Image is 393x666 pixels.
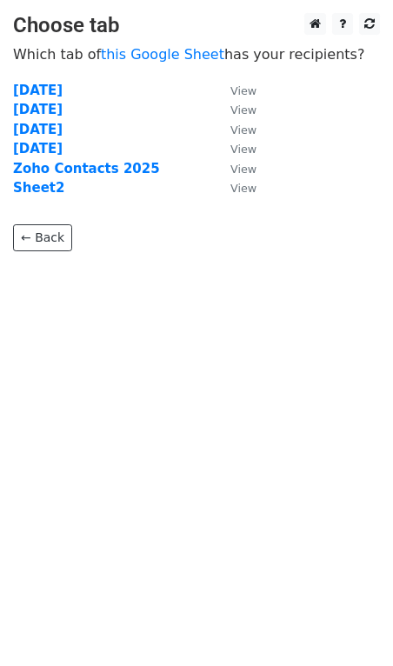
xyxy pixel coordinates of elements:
a: this Google Sheet [101,46,224,63]
small: View [230,123,256,137]
a: ← Back [13,224,72,251]
small: View [230,103,256,117]
a: View [213,180,256,196]
a: View [213,141,256,157]
a: Zoho Contacts 2025 [13,161,160,176]
a: View [213,122,256,137]
a: [DATE] [13,122,63,137]
small: View [230,182,256,195]
a: View [213,83,256,98]
a: Sheet2 [13,180,64,196]
small: View [230,84,256,97]
p: Which tab of has your recipients? [13,45,380,63]
h3: Choose tab [13,13,380,38]
a: View [213,102,256,117]
a: [DATE] [13,102,63,117]
small: View [230,143,256,156]
a: View [213,161,256,176]
small: View [230,163,256,176]
a: [DATE] [13,141,63,157]
a: [DATE] [13,83,63,98]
